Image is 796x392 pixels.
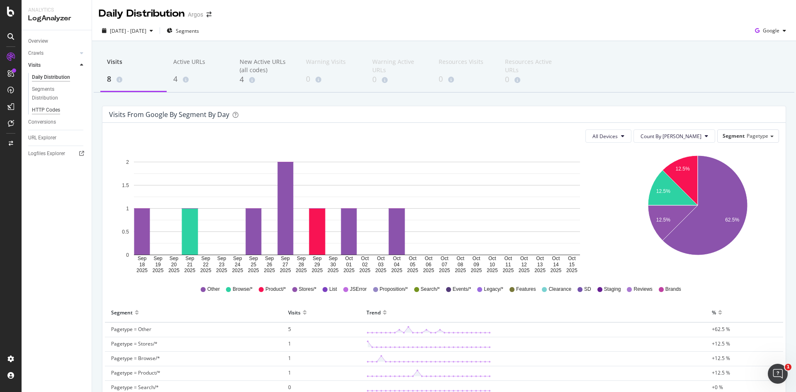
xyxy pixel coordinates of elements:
span: 1 [288,369,291,376]
text: Oct [456,256,464,262]
span: Segment [723,132,745,139]
text: Oct [441,256,449,262]
text: 03 [378,262,384,268]
button: [DATE] - [DATE] [99,24,156,37]
div: Conversions [28,118,56,127]
text: Sep [297,256,306,262]
svg: A chart. [109,149,605,274]
text: Oct [393,256,401,262]
a: Conversions [28,118,86,127]
span: Reviews [633,286,652,293]
span: Browse/* [233,286,252,293]
div: New Active URLs (all codes) [240,58,293,74]
text: Sep [265,256,274,262]
div: 4 [240,74,293,85]
text: 2025 [455,268,466,273]
text: Oct [520,256,528,262]
div: Crawls [28,49,44,58]
text: 2025 [534,268,546,273]
div: URL Explorer [28,134,56,142]
span: Clearance [548,286,571,293]
span: +12.5 % [712,340,730,347]
div: A chart. [618,149,777,274]
text: 29 [314,262,320,268]
text: 2025 [551,268,562,273]
text: 23 [219,262,225,268]
span: JSError [350,286,367,293]
span: Other [207,286,220,293]
text: 22 [203,262,209,268]
text: 62.5% [725,217,739,223]
text: 08 [458,262,464,268]
text: 20 [171,262,177,268]
a: Visits [28,61,78,70]
text: 2025 [264,268,275,273]
text: 2025 [200,268,211,273]
text: 0.5 [122,229,129,235]
div: 8 [107,74,160,85]
text: 11 [505,262,511,268]
span: Pagetype = Stores/* [111,340,158,347]
span: +0 % [712,384,723,391]
text: 30 [330,262,336,268]
a: Crawls [28,49,78,58]
text: Sep [170,256,179,262]
text: 2025 [487,268,498,273]
a: Segments Distribution [32,85,86,102]
span: Events/* [453,286,471,293]
div: Resources Visits [439,58,492,73]
div: Active URLs [173,58,226,73]
text: 12.5% [676,166,690,172]
text: 2025 [216,268,227,273]
text: Sep [313,256,322,262]
text: Sep [185,256,194,262]
text: Oct [425,256,432,262]
button: Segments [163,24,202,37]
text: 10 [490,262,495,268]
div: Argos [188,10,203,19]
text: 2025 [519,268,530,273]
text: 14 [553,262,559,268]
text: 2025 [153,268,164,273]
text: 2025 [391,268,403,273]
span: Pagetype = Product/* [111,369,160,376]
text: 2025 [471,268,482,273]
a: HTTP Codes [32,106,86,114]
text: 2025 [184,268,196,273]
text: 21 [187,262,193,268]
text: 2025 [423,268,434,273]
text: 06 [426,262,432,268]
div: Daily Distribution [32,73,70,82]
div: Segment [111,306,133,319]
text: Oct [361,256,369,262]
text: 07 [442,262,447,268]
text: 2025 [312,268,323,273]
span: Product/* [265,286,286,293]
text: Oct [568,256,576,262]
div: Visits from google by Segment by Day [109,110,229,119]
button: Google [752,24,789,37]
span: Pagetype [747,132,768,139]
a: URL Explorer [28,134,86,142]
div: 0 [505,74,558,85]
div: 0 [439,74,492,85]
text: 2 [126,159,129,165]
span: Staging [604,286,621,293]
text: 2025 [328,268,339,273]
text: Sep [233,256,242,262]
text: 26 [267,262,272,268]
span: List [329,286,337,293]
text: 24 [235,262,240,268]
text: 25 [251,262,257,268]
text: 2025 [359,268,371,273]
text: Oct [409,256,417,262]
button: Count By [PERSON_NAME] [633,129,715,143]
text: 28 [298,262,304,268]
text: 12 [521,262,527,268]
a: Daily Distribution [32,73,86,82]
text: Oct [536,256,544,262]
text: 2025 [502,268,514,273]
span: 1 [288,355,291,362]
span: SD [584,286,591,293]
div: Visits [288,306,301,319]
